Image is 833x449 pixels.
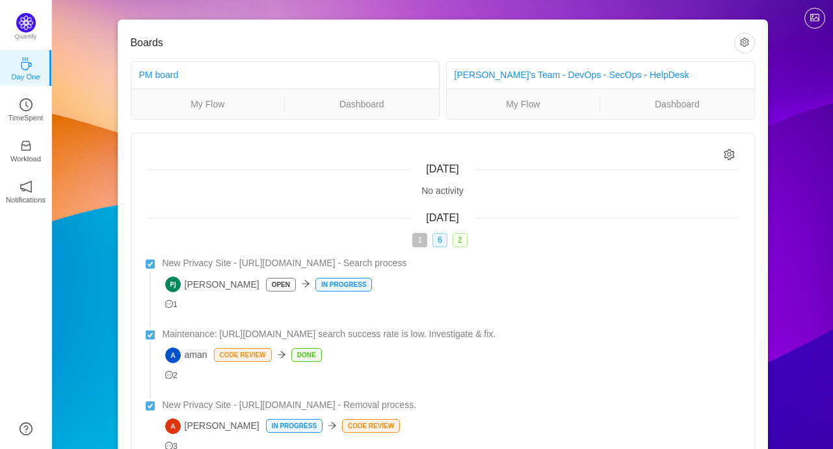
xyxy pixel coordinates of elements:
[734,33,755,53] button: icon: setting
[447,97,600,111] a: My Flow
[10,153,41,165] p: Workload
[600,97,754,111] a: Dashboard
[455,70,689,80] a: [PERSON_NAME]'s Team - DevOps - SecOps - HelpDesk
[267,420,322,432] p: In Progress
[165,347,207,363] span: aman
[426,163,458,174] span: [DATE]
[343,420,399,432] p: Code Review
[163,398,417,412] span: New Privacy Site - [URL][DOMAIN_NAME] - Removal process.
[20,180,33,193] i: icon: notification
[277,350,286,359] i: icon: arrow-right
[163,256,739,270] a: New Privacy Site - [URL][DOMAIN_NAME] - Search process
[11,71,40,83] p: Day One
[20,61,33,74] a: icon: coffeeDay One
[165,418,259,434] span: [PERSON_NAME]
[328,421,337,430] i: icon: arrow-right
[165,347,181,363] img: A
[215,349,271,361] p: Code Review
[6,194,46,206] p: Notifications
[165,277,181,292] img: PJ
[163,256,407,270] span: New Privacy Site - [URL][DOMAIN_NAME] - Search process
[163,327,739,341] a: Maintenance: [URL][DOMAIN_NAME] search success rate is low. Investigate & fix.
[165,371,178,380] span: 2
[165,300,178,309] span: 1
[16,13,36,33] img: Quantify
[426,212,458,223] span: [DATE]
[165,371,174,379] i: icon: message
[20,102,33,115] a: icon: clock-circleTimeSpent
[301,279,310,288] i: icon: arrow-right
[163,327,496,341] span: Maintenance: [URL][DOMAIN_NAME] search success rate is low. Investigate & fix.
[804,8,825,29] button: icon: picture
[292,349,321,361] p: Done
[267,279,295,291] p: Open
[20,422,33,435] a: icon: question-circle
[20,57,33,70] i: icon: coffee
[432,233,447,247] span: 6
[8,112,44,124] p: TimeSpent
[20,184,33,197] a: icon: notificationNotifications
[20,143,33,156] a: icon: inboxWorkload
[165,300,174,308] i: icon: message
[285,97,439,111] a: Dashboard
[412,233,427,247] span: 1
[131,97,285,111] a: My Flow
[165,277,259,292] span: [PERSON_NAME]
[20,139,33,152] i: icon: inbox
[453,233,468,247] span: 2
[724,149,735,160] i: icon: setting
[131,36,734,49] h3: Boards
[147,184,739,198] div: No activity
[20,98,33,111] i: icon: clock-circle
[165,418,181,434] img: A
[163,398,739,412] a: New Privacy Site - [URL][DOMAIN_NAME] - Removal process.
[139,70,179,80] a: PM board
[15,33,37,42] p: Quantify
[316,279,371,291] p: In Progress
